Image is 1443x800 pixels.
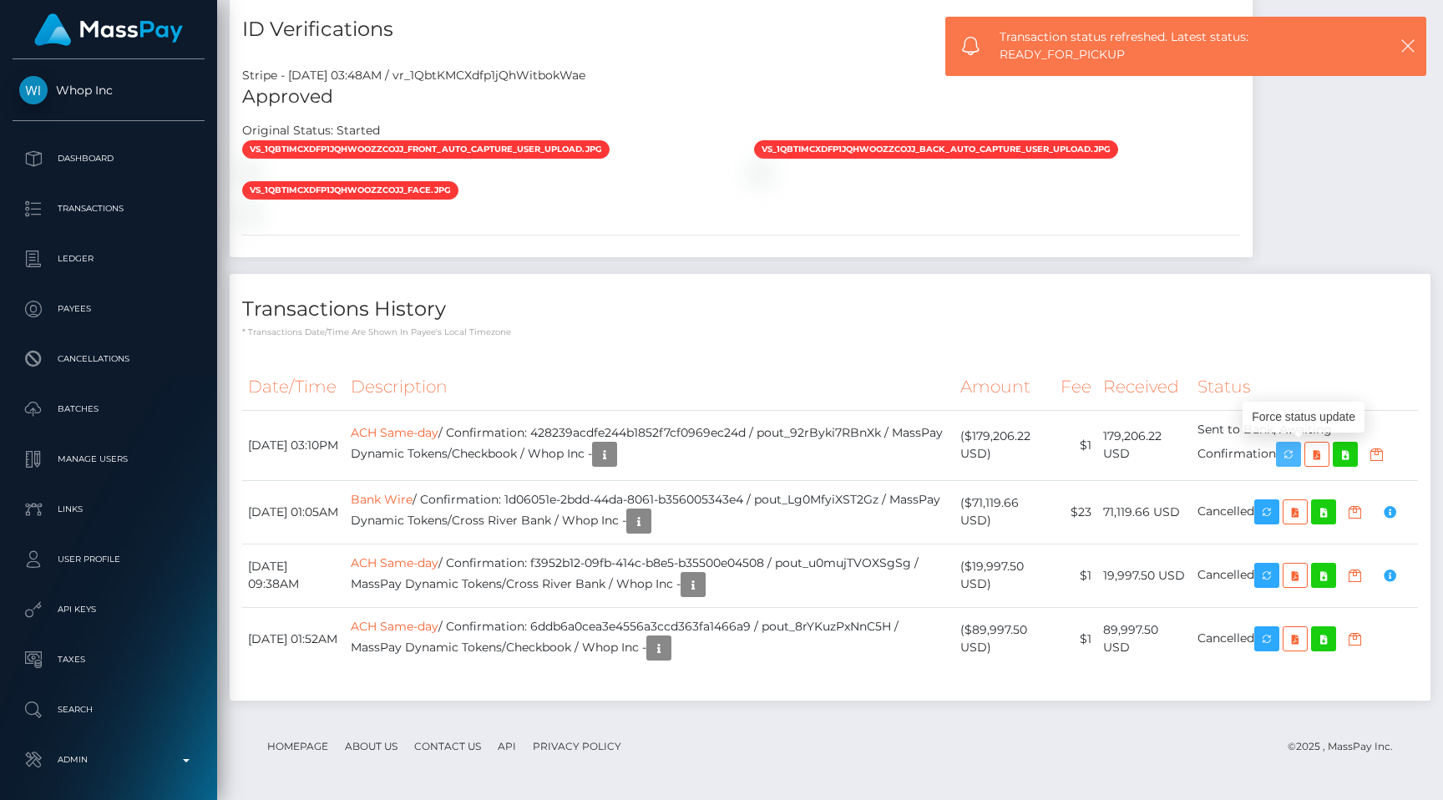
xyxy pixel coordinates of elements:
img: Whop Inc [19,76,48,104]
a: API [491,733,523,759]
h4: Transactions History [242,295,1418,324]
a: ACH Same-day [351,619,438,634]
td: ($19,997.50 USD) [954,544,1055,607]
p: Transactions [19,196,198,221]
td: [DATE] 01:05AM [242,480,345,544]
img: vr_1QbtKMCXdfp1jQhWitbokWaefile_1QbtKGCXdfp1jQhWkjYtKGSF [242,207,256,220]
p: Taxes [19,647,198,672]
td: ($89,997.50 USD) [954,607,1055,671]
p: * Transactions date/time are shown in payee's local timezone [242,326,1418,338]
div: © 2025 , MassPay Inc. [1288,737,1405,756]
th: Amount [954,364,1055,410]
a: Homepage [261,733,335,759]
p: Links [19,497,198,522]
a: Links [13,489,205,530]
td: $1 [1055,410,1097,480]
a: About Us [338,733,404,759]
span: vs_1QbtIMCXdfp1jQhWooZZCOjJ_back_auto_capture_user_upload.jpg [754,140,1118,159]
a: Transactions [13,188,205,230]
div: Stripe - [DATE] 03:48AM / vr_1QbtKMCXdfp1jQhWitbokWae [230,67,1253,84]
img: vr_1QbtKMCXdfp1jQhWitbokWaefile_1QbtJxCXdfp1jQhWiLxHd6eR [754,166,767,180]
a: Admin [13,739,205,781]
p: API Keys [19,597,198,622]
p: Payees [19,296,198,322]
th: Date/Time [242,364,345,410]
th: Status [1192,364,1418,410]
td: / Confirmation: 1d06051e-2bdd-44da-8061-b356005343e4 / pout_Lg0MfyiXST2Gz / MassPay Dynamic Token... [345,480,954,544]
a: Cancellations [13,338,205,380]
h7: Original Status: Started [242,123,380,138]
td: / Confirmation: f3952b12-09fb-414c-b8e5-b35500e04508 / pout_u0mujTVOXSgSg / MassPay Dynamic Token... [345,544,954,607]
h4: ID Verifications [242,15,1240,44]
td: / Confirmation: 428239acdfe244b1852f7cf0969ec24d / pout_92rByki7RBnXk / MassPay Dynamic Tokens/Ch... [345,410,954,480]
th: Received [1097,364,1192,410]
a: API Keys [13,589,205,630]
a: Ledger [13,238,205,280]
span: Transaction status refreshed. Latest status: READY_FOR_PICKUP [1000,28,1365,63]
td: $1 [1055,544,1097,607]
td: / Confirmation: 6ddb6a0cea3e4556a3ccd363fa1466a9 / pout_8rYKuzPxNnC5H / MassPay Dynamic Tokens/Ch... [345,607,954,671]
th: Fee [1055,364,1097,410]
a: ACH Same-day [351,555,438,570]
a: Payees [13,288,205,330]
a: Taxes [13,639,205,681]
td: 19,997.50 USD [1097,544,1192,607]
td: [DATE] 03:10PM [242,410,345,480]
td: Cancelled [1192,607,1418,671]
p: Dashboard [19,146,198,171]
td: Sent to Bank, Awaiting Confirmation [1192,410,1418,480]
p: Manage Users [19,447,198,472]
a: Manage Users [13,438,205,480]
td: Cancelled [1192,544,1418,607]
td: 89,997.50 USD [1097,607,1192,671]
td: $23 [1055,480,1097,544]
a: Bank Wire [351,492,413,507]
a: ACH Same-day [351,425,438,440]
span: vs_1QbtIMCXdfp1jQhWooZZCOjJ_front_auto_capture_user_upload.jpg [242,140,610,159]
td: 71,119.66 USD [1097,480,1192,544]
p: Admin [19,747,198,772]
a: Privacy Policy [526,733,628,759]
p: User Profile [19,547,198,572]
th: Description [345,364,954,410]
td: ($179,206.22 USD) [954,410,1055,480]
td: $1 [1055,607,1097,671]
p: Batches [19,397,198,422]
td: [DATE] 09:38AM [242,544,345,607]
p: Search [19,697,198,722]
p: Cancellations [19,347,198,372]
a: Search [13,689,205,731]
div: Force status update [1243,402,1365,433]
td: ($71,119.66 USD) [954,480,1055,544]
span: vs_1QbtIMCXdfp1jQhWooZZCOjJ_face.jpg [242,181,458,200]
td: 179,206.22 USD [1097,410,1192,480]
img: MassPay Logo [34,13,183,46]
a: Batches [13,388,205,430]
p: Ledger [19,246,198,271]
img: vr_1QbtKMCXdfp1jQhWitbokWaefile_1QbtJkCXdfp1jQhWgHGbF9bO [242,166,256,180]
span: Whop Inc [13,83,205,98]
a: Contact Us [408,733,488,759]
td: [DATE] 01:52AM [242,607,345,671]
h5: Approved [242,84,1240,110]
td: Cancelled [1192,480,1418,544]
a: Dashboard [13,138,205,180]
a: User Profile [13,539,205,580]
